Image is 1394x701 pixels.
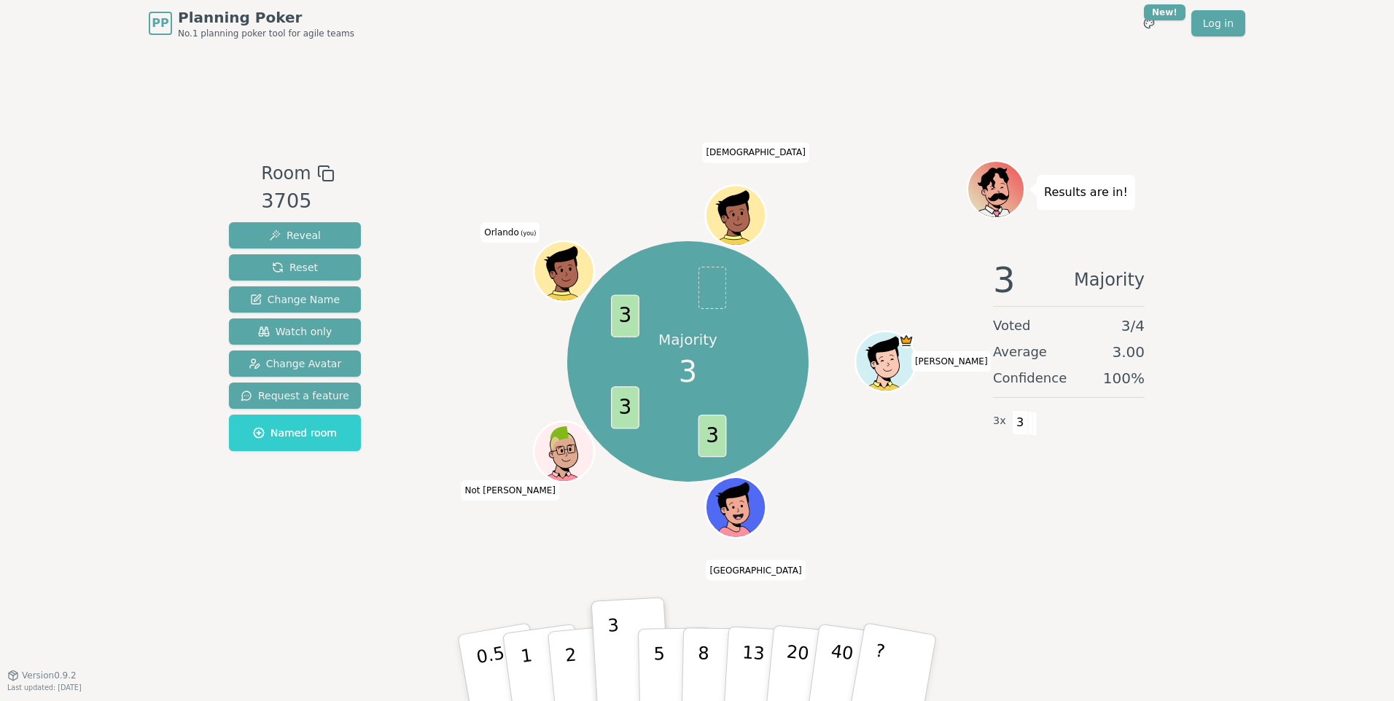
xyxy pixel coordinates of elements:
[1074,262,1145,297] span: Majority
[152,15,168,32] span: PP
[993,316,1031,336] span: Voted
[253,426,337,440] span: Named room
[1112,342,1145,362] span: 3.00
[258,324,332,339] span: Watch only
[702,143,809,163] span: Click to change your name
[480,222,540,243] span: Click to change your name
[1144,4,1185,20] div: New!
[1103,368,1145,388] span: 100 %
[7,684,82,692] span: Last updated: [DATE]
[229,318,361,345] button: Watch only
[993,368,1067,388] span: Confidence
[149,7,354,39] a: PPPlanning PokerNo.1 planning poker tool for agile teams
[1136,10,1162,36] button: New!
[535,243,592,300] button: Click to change your avatar
[229,222,361,248] button: Reveal
[658,329,717,350] p: Majority
[1044,182,1128,203] p: Results are in!
[272,260,318,275] span: Reset
[229,254,361,281] button: Reset
[611,294,639,337] span: 3
[706,560,806,581] span: Click to change your name
[461,480,559,501] span: Click to change your name
[229,286,361,313] button: Change Name
[607,615,623,694] p: 3
[898,333,914,348] span: Justin is the host
[519,230,537,237] span: (you)
[250,292,340,307] span: Change Name
[229,350,361,377] button: Change Avatar
[269,228,321,243] span: Reveal
[178,28,354,39] span: No.1 planning poker tool for agile teams
[229,383,361,409] button: Request a feature
[1121,316,1145,336] span: 3 / 4
[229,415,361,451] button: Named room
[241,388,349,403] span: Request a feature
[249,356,342,371] span: Change Avatar
[698,415,726,457] span: 3
[993,262,1016,297] span: 3
[679,350,697,393] span: 3
[7,670,77,681] button: Version0.9.2
[611,386,639,428] span: 3
[911,351,992,372] span: Click to change your name
[261,160,311,187] span: Room
[1012,410,1029,435] span: 3
[261,187,334,216] div: 3705
[993,342,1047,362] span: Average
[993,413,1006,429] span: 3 x
[22,670,77,681] span: Version 0.9.2
[178,7,354,28] span: Planning Poker
[1191,10,1245,36] a: Log in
